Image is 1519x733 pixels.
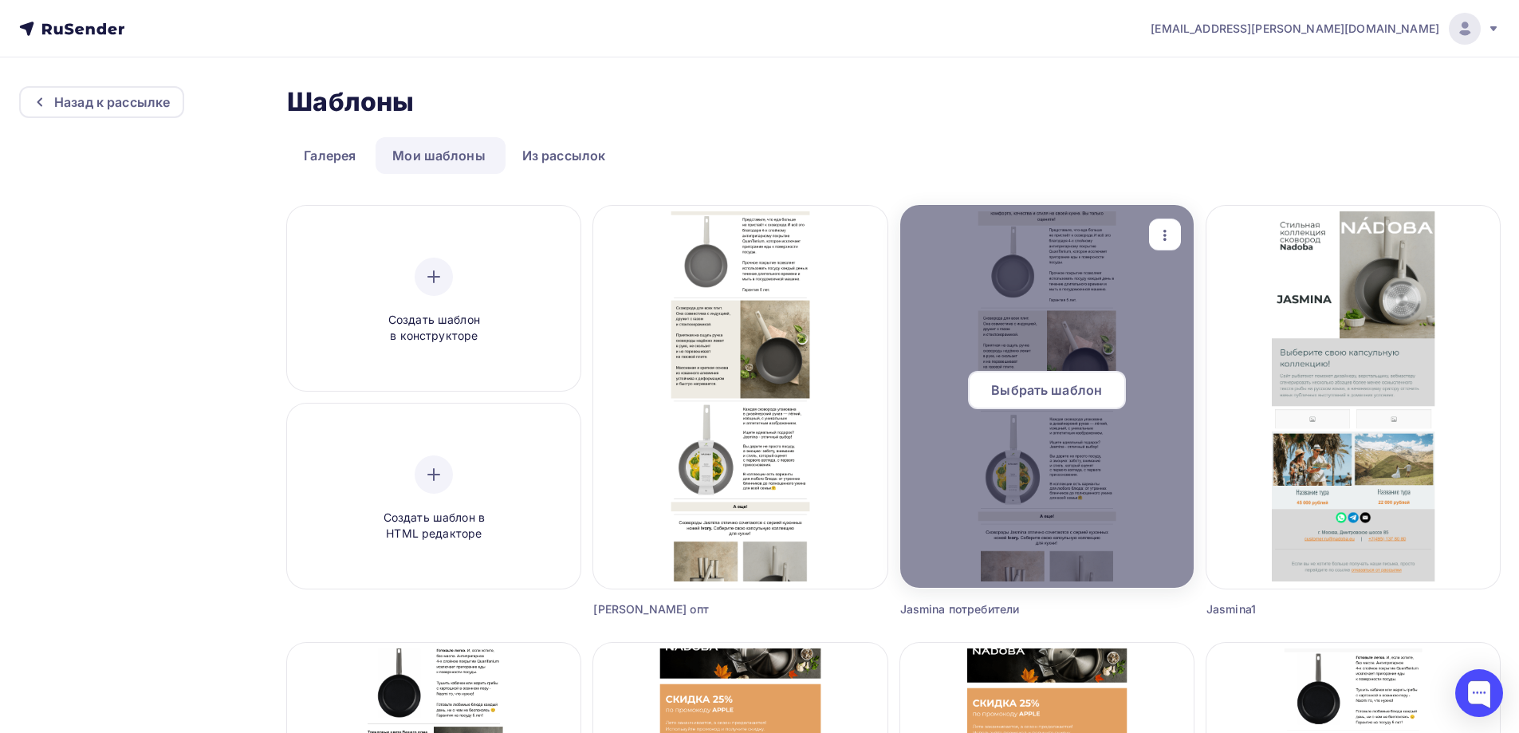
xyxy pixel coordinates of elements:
[358,312,510,345] span: Создать шаблон в конструкторе
[506,137,623,174] a: Из рассылок
[1206,601,1427,617] div: Jasmina1
[287,137,372,174] a: Галерея
[358,510,510,542] span: Создать шаблон в HTML редакторе
[287,86,414,118] h2: Шаблоны
[991,380,1102,400] span: Выбрать шаблон
[1151,21,1439,37] span: [EMAIL_ADDRESS][PERSON_NAME][DOMAIN_NAME]
[376,137,502,174] a: Мои шаблоны
[593,601,813,617] div: [PERSON_NAME] опт
[1151,13,1500,45] a: [EMAIL_ADDRESS][PERSON_NAME][DOMAIN_NAME]
[54,93,170,112] div: Назад к рассылке
[900,601,1120,617] div: Jasmina потребители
